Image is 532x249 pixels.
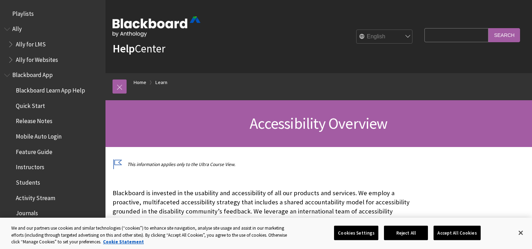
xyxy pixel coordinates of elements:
[155,78,167,87] a: Learn
[16,177,40,186] span: Students
[16,38,46,48] span: Ally for LMS
[4,8,101,20] nav: Book outline for Playlists
[16,84,85,94] span: Blackboard Learn App Help
[113,189,421,244] p: Blackboard is invested in the usability and accessibility of all our products and services. We em...
[16,146,52,155] span: Feature Guide
[513,225,528,241] button: Close
[16,192,55,202] span: Activity Stream
[384,225,428,240] button: Reject All
[4,23,101,66] nav: Book outline for Anthology Ally Help
[103,239,144,245] a: More information about your privacy, opens in a new tab
[134,78,146,87] a: Home
[113,41,165,56] a: HelpCenter
[113,41,135,56] strong: Help
[434,225,480,240] button: Accept All Cookies
[12,23,22,33] span: Ally
[113,161,421,168] p: This information applies only to the Ultra Course View.
[16,115,52,125] span: Release Notes
[334,225,378,240] button: Cookies Settings
[16,54,58,63] span: Ally for Websites
[16,207,38,217] span: Journals
[357,30,413,44] select: Site Language Selector
[12,8,34,17] span: Playlists
[16,100,45,109] span: Quick Start
[16,130,62,140] span: Mobile Auto Login
[250,114,387,133] span: Accessibility Overview
[113,17,200,37] img: Blackboard by Anthology
[12,69,53,79] span: Blackboard App
[16,161,44,171] span: Instructors
[11,225,293,245] div: We and our partners use cookies and similar technologies (“cookies”) to enhance site navigation, ...
[488,28,520,42] input: Search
